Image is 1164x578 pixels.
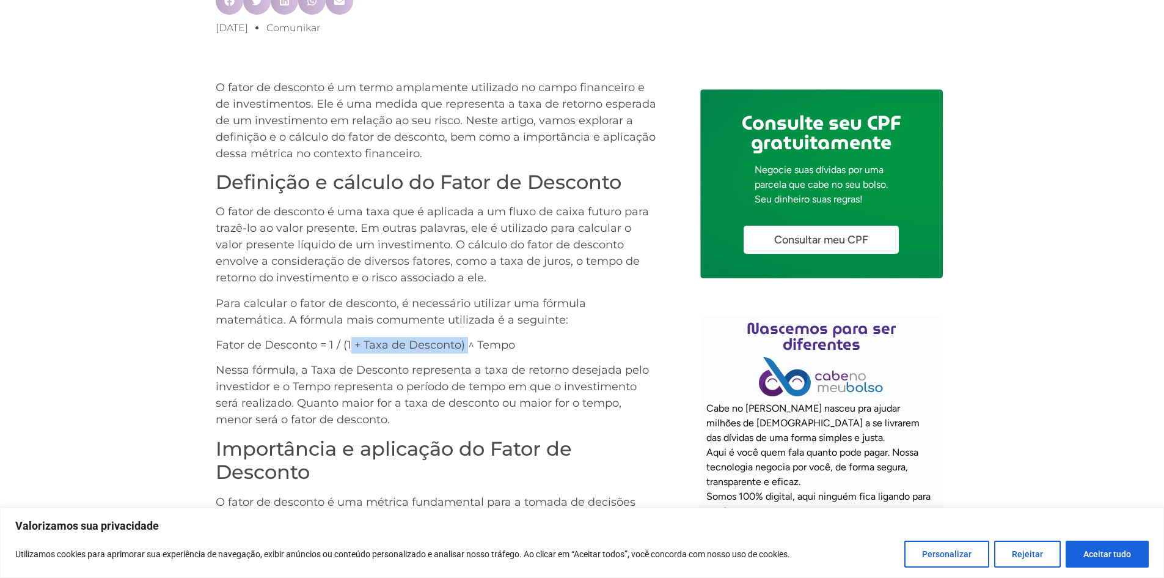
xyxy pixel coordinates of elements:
[216,295,658,328] p: Para calcular o fator de desconto, é necessário utilizar uma fórmula matemática. A fórmula mais c...
[216,437,658,484] h2: Importância e aplicação do Fator de Desconto
[706,401,936,519] p: Cabe no [PERSON_NAME] nasceu pra ajudar milhões de [DEMOGRAPHIC_DATA] a se livrarem das dívidas d...
[904,541,989,568] button: Personalizar
[742,113,901,152] h2: Consulte seu CPF gratuitamente
[15,519,1149,533] p: Valorizamos sua privacidade
[774,234,868,245] span: Consultar meu CPF
[216,171,658,194] h2: Definição e cálculo do Fator de Desconto
[1066,541,1149,568] button: Aceitar tudo
[15,547,790,561] p: Utilizamos cookies para aprimorar sua experiência de navegação, exibir anúncios ou conteúdo perso...
[706,320,936,352] h2: Nascemos para ser diferentes
[216,22,248,34] time: [DATE]
[216,204,658,286] p: O fator de desconto é uma taxa que é aplicada a um fluxo de caixa futuro para trazê-lo ao valor p...
[266,21,320,35] a: comunikar
[216,337,658,354] p: Fator de Desconto = 1 / (1 + Taxa de Desconto) ^ Tempo
[994,541,1061,568] button: Rejeitar
[755,163,888,207] p: Negocie suas dívidas por uma parcela que cabe no seu bolso. Seu dinheiro suas regras!
[216,21,248,35] a: [DATE]
[216,80,658,162] p: O fator de desconto é um termo amplamente utilizado no campo financeiro e de investimentos. Ele é...
[759,357,884,396] img: Cabe no Meu Bolso
[216,362,658,428] p: Nessa fórmula, a Taxa de Desconto representa a taxa de retorno desejada pelo investidor e o Tempo...
[744,226,899,254] a: Consultar meu CPF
